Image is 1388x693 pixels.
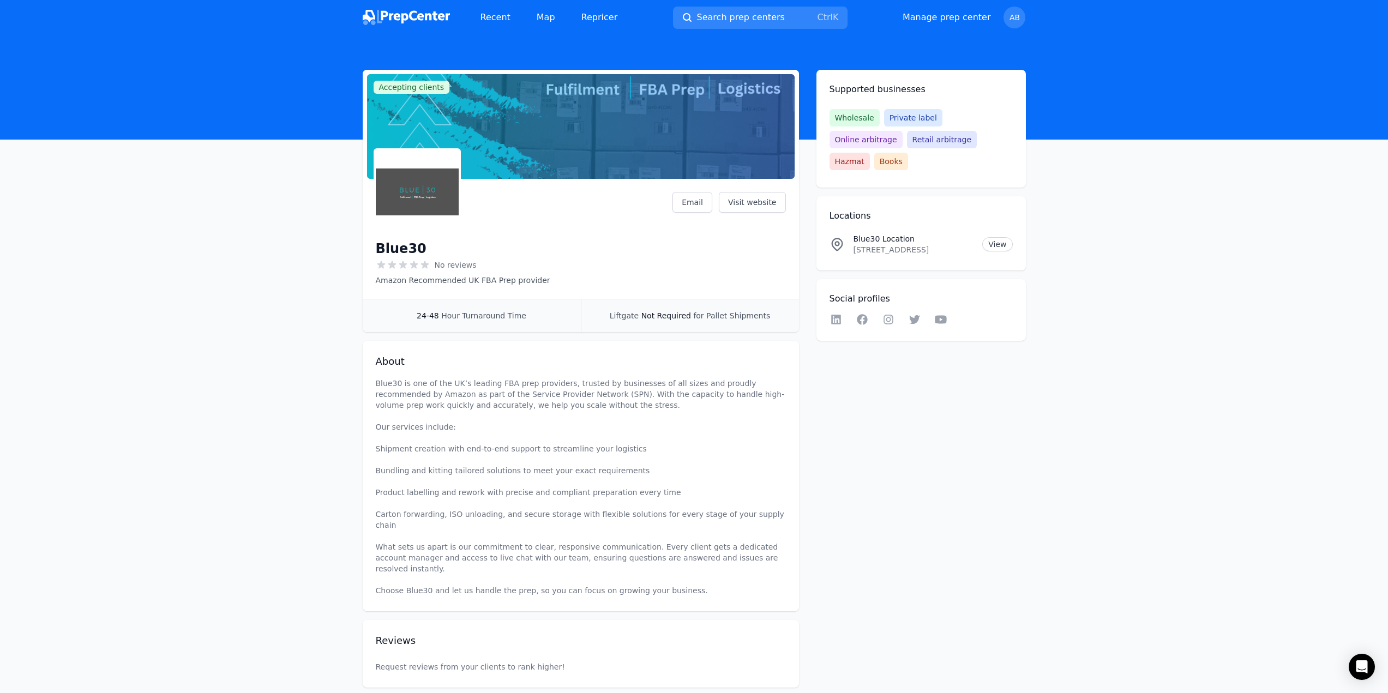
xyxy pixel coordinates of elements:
p: [STREET_ADDRESS] [854,244,974,255]
h2: Reviews [376,633,751,648]
p: Amazon Recommended UK FBA Prep provider [376,275,550,286]
span: Online arbitrage [830,131,903,148]
h2: Supported businesses [830,83,1013,96]
p: Blue30 is one of the UK’s leading FBA prep providers, trusted by businesses of all sizes and prou... [376,378,786,596]
span: Hour Turnaround Time [441,311,526,320]
h2: Locations [830,209,1013,222]
img: PrepCenter [363,10,450,25]
span: Wholesale [830,109,880,126]
kbd: Ctrl [818,12,833,22]
div: Open Intercom Messenger [1349,654,1375,680]
h1: Blue30 [376,240,426,257]
button: Search prep centersCtrlK [673,7,848,29]
a: Manage prep center [903,11,991,24]
a: Visit website [719,192,786,213]
a: Repricer [573,7,627,28]
span: Not Required [641,311,691,320]
h2: Social profiles [830,292,1013,305]
kbd: K [833,12,839,22]
span: Private label [884,109,942,126]
span: Books [874,153,908,170]
a: Email [672,192,712,213]
span: for Pallet Shipments [693,311,770,320]
a: Recent [472,7,519,28]
span: Search prep centers [697,11,785,24]
a: View [982,237,1012,251]
p: Blue30 Location [854,233,974,244]
a: Map [528,7,564,28]
span: AB [1010,14,1020,21]
button: AB [1004,7,1025,28]
span: Accepting clients [374,81,450,94]
span: No reviews [435,260,477,270]
span: 24-48 [417,311,439,320]
span: Retail arbitrage [907,131,977,148]
span: Liftgate [610,311,639,320]
span: Hazmat [830,153,870,170]
h2: About [376,354,786,369]
img: Blue30 [376,150,459,233]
